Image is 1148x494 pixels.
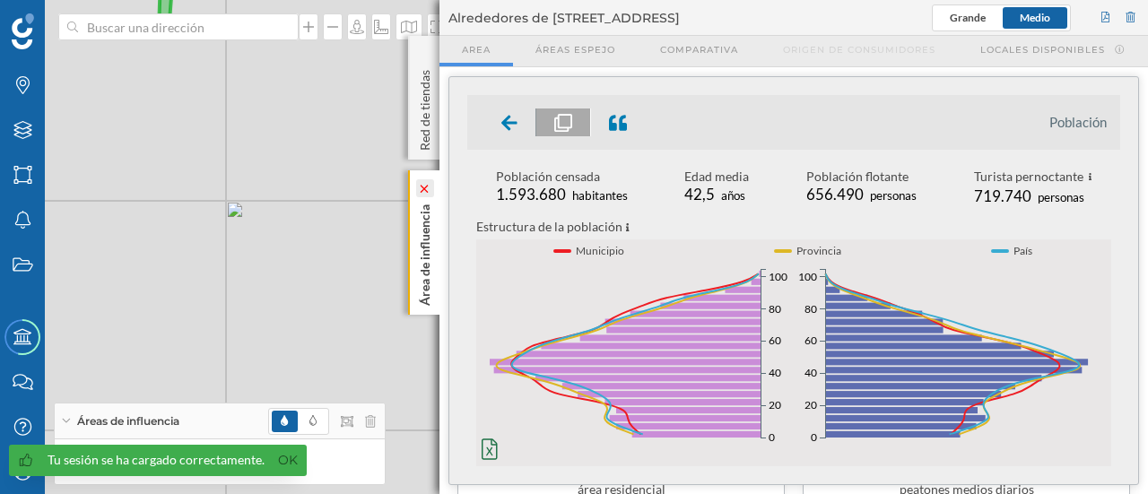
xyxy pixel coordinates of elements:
span: 719.740 [974,186,1031,205]
p: Estructura de la población [476,217,1111,237]
span: Áreas espejo [535,43,615,56]
span: personas [870,188,917,203]
text: 80 [769,302,781,316]
span: Grande [950,11,986,24]
span: Municipio [576,242,624,260]
div: Población censada [496,168,628,186]
span: Soporte [36,13,100,29]
div: Tu sesión se ha cargado correctamente. [48,451,265,469]
text: 0 [769,430,775,444]
span: 1.593.680 [496,185,566,204]
span: años [721,188,745,203]
span: Area [462,43,491,56]
span: Medio [1020,11,1050,24]
div: Población flotante [806,168,917,186]
span: 42,5 [684,185,715,204]
div: Edad media [684,168,749,186]
span: País [1013,242,1032,260]
text: 60 [769,334,781,348]
span: habitantes [572,188,628,203]
text: 80 [804,302,817,316]
p: Red de tiendas [416,63,434,151]
span: Provincia [796,242,841,260]
text: 20 [804,398,817,412]
span: Origen de consumidores [783,43,935,56]
img: Geoblink Logo [12,13,34,49]
p: Área de influencia [416,197,434,306]
text: 0 [811,430,817,444]
span: Comparativa [660,43,738,56]
text: 100 [798,270,817,283]
span: Locales disponibles [980,43,1105,56]
text: 40 [804,366,817,379]
span: Alrededores de [STREET_ADDRESS] [448,9,680,27]
text: 60 [804,334,817,348]
text: 100 [769,270,787,283]
span: personas [1038,190,1084,204]
li: Población [1049,113,1107,131]
span: Áreas de influencia [77,413,179,429]
div: Turista pernoctante [974,168,1092,187]
text: 40 [769,366,781,379]
a: Ok [274,450,302,471]
span: 656.490 [806,185,864,204]
text: 20 [769,398,781,412]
